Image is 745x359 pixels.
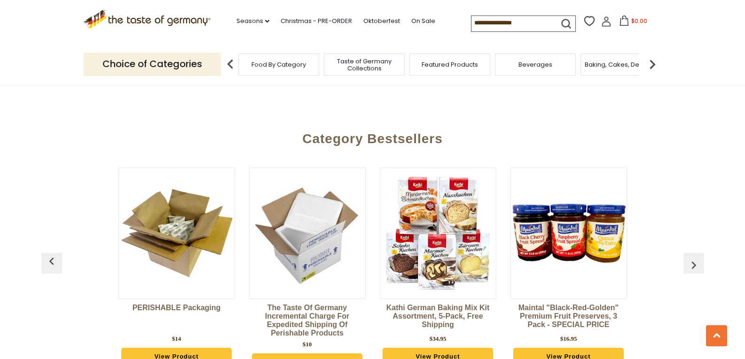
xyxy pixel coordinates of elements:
img: Maintal [511,176,627,291]
img: previous arrow [221,55,240,74]
a: Maintal "Black-Red-Golden" Premium Fruit Preserves, 3 pack - SPECIAL PRICE [510,304,627,332]
a: Featured Products [422,61,478,68]
img: The Taste of Germany Incremental Charge for Expedited Shipping of Perishable Products [250,176,365,291]
a: The Taste of Germany Incremental Charge for Expedited Shipping of Perishable Products [249,304,366,337]
a: Seasons [236,16,269,26]
img: Kathi German Baking Mix Kit Assortment, 5-pack, Free Shipping [380,176,496,291]
img: previous arrow [686,258,701,273]
img: PERISHABLE Packaging [119,176,235,291]
div: $14 [172,334,181,344]
span: $0.00 [631,17,647,25]
a: PERISHABLE Packaging [118,304,235,332]
div: $16.95 [560,334,577,344]
a: Taste of Germany Collections [327,58,402,72]
a: On Sale [411,16,435,26]
a: Christmas - PRE-ORDER [281,16,352,26]
a: Baking, Cakes, Desserts [585,61,658,68]
img: previous arrow [44,254,59,269]
p: Choice of Categories [84,53,221,76]
div: Category Bestsellers [46,117,699,156]
a: Food By Category [251,61,306,68]
img: next arrow [643,55,662,74]
a: Kathi German Baking Mix Kit Assortment, 5-pack, Free Shipping [380,304,496,332]
div: $34.95 [430,334,447,344]
button: $0.00 [613,15,653,30]
a: Oktoberfest [363,16,400,26]
a: Beverages [518,61,552,68]
div: $10 [303,340,312,349]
